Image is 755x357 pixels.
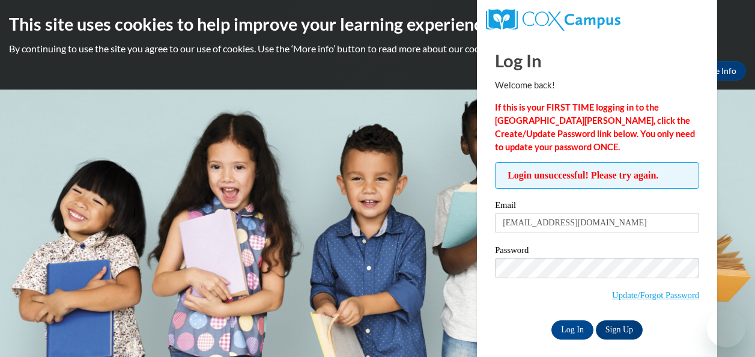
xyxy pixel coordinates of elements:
[495,246,699,258] label: Password
[486,9,620,31] img: COX Campus
[707,309,745,347] iframe: Button to launch messaging window
[551,320,593,340] input: Log In
[495,201,699,213] label: Email
[495,162,699,189] span: Login unsuccessful! Please try again.
[495,48,699,73] h1: Log In
[495,79,699,92] p: Welcome back!
[612,290,699,300] a: Update/Forgot Password
[596,320,643,340] a: Sign Up
[9,12,746,36] h2: This site uses cookies to help improve your learning experience.
[495,102,695,152] strong: If this is your FIRST TIME logging in to the [GEOGRAPHIC_DATA][PERSON_NAME], click the Create/Upd...
[9,42,746,55] p: By continuing to use the site you agree to our use of cookies. Use the ‘More info’ button to read...
[690,61,746,81] a: More Info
